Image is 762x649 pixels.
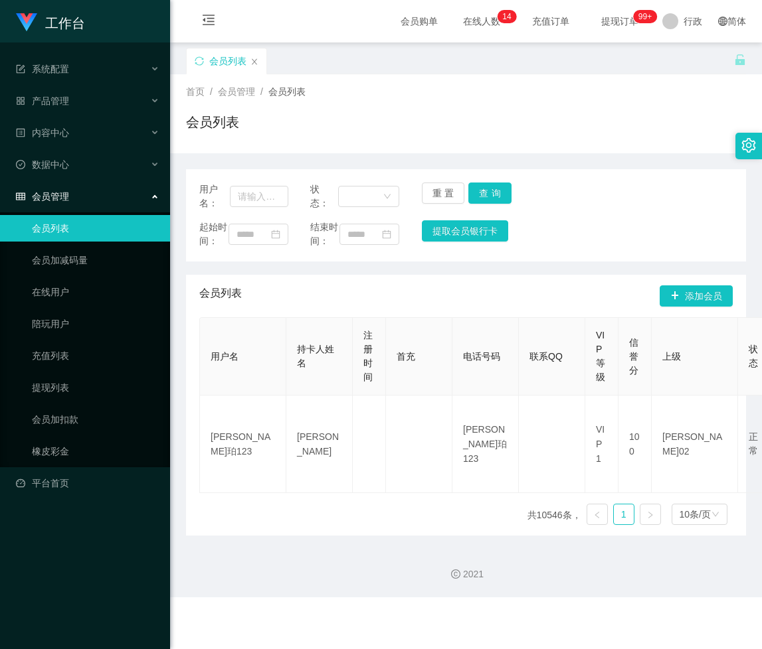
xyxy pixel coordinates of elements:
[463,424,507,464] font: [PERSON_NAME]珀123
[32,215,159,242] a: 会员列表
[633,10,657,23] sup: 1046
[310,184,329,208] font: 状态：
[186,86,205,97] font: 首页
[532,16,569,27] font: 充值订单
[16,96,25,106] i: 图标: appstore-o
[218,86,255,97] font: 会员管理
[199,287,242,299] font: 会员列表
[199,184,218,208] font: 用户名：
[640,504,661,525] li: 下一页
[749,431,758,456] font: 正常
[209,56,246,66] font: 会员列表
[596,424,605,464] font: VIP1
[587,504,608,525] li: 上一页
[268,86,306,97] font: 会员列表
[596,330,605,382] font: VIP等级
[32,374,159,401] a: 提现列表
[680,509,711,520] font: 10条/页
[662,431,722,457] font: [PERSON_NAME]02
[463,16,500,27] font: 在线人数
[16,13,37,32] img: logo.9652507e.png
[712,510,719,520] i: 图标： 下
[662,351,681,362] font: 上级
[16,470,159,496] a: 图标：仪表板平台首页
[363,330,373,382] font: 注册时间
[32,438,159,465] a: 橡皮彩金
[741,138,756,153] i: 图标：设置
[684,16,702,27] font: 行政
[271,230,280,239] i: 图标：日历
[527,510,581,520] font: 共10546条，
[199,222,227,246] font: 起始时间：
[463,351,500,362] font: 电话号码
[621,509,626,520] font: 1
[718,17,727,26] i: 图标: 全球
[629,337,638,376] font: 信誉分
[601,16,638,27] font: 提现订单
[210,86,213,97] font: /
[727,16,746,27] font: 简体
[734,54,746,66] i: 图标： 解锁
[32,279,159,305] a: 在线用户
[451,569,460,579] i: 图标：版权
[186,1,231,43] i: 图标: 菜单折叠
[16,128,25,137] i: 图标：个人资料
[422,220,508,242] button: 提取会员银行卡
[497,10,516,23] sup: 14
[397,351,415,362] font: 首充
[32,159,69,170] font: 数据中心
[32,191,69,202] font: 会员管理
[638,12,652,21] font: 99+
[660,285,733,307] button: 图标: 加号添加会员
[32,96,69,106] font: 产品管理
[613,504,634,525] li: 1
[382,230,391,239] i: 图标：日历
[16,160,25,169] i: 图标: 检查-圆圈-o
[383,192,391,202] i: 图标： 下
[16,16,85,27] a: 工作台
[502,10,507,23] p: 1
[529,351,563,362] font: 联系QQ
[195,56,204,66] i: 图标：同步
[260,86,263,97] font: /
[749,344,758,368] font: 状态
[310,222,338,246] font: 结束时间：
[16,64,25,74] i: 图标： 表格
[297,431,339,457] font: [PERSON_NAME]
[680,504,711,524] div: 10条/页
[45,16,85,31] font: 工作台
[507,12,512,21] font: 4
[211,431,270,457] font: [PERSON_NAME]珀123
[468,182,512,204] button: 查询
[593,511,601,519] i: 图标： 左
[32,64,69,74] font: 系统配置
[186,115,239,129] font: 会员列表
[250,58,258,66] i: 图标： 关闭
[230,186,288,207] input: 请输入用户名
[211,351,238,362] font: 用户名
[646,511,654,519] i: 图标： 右
[401,16,438,27] font: 会员购单
[32,406,159,433] a: 会员加扣款
[32,247,159,273] a: 会员加减码量
[422,182,465,204] button: 重置
[32,311,159,337] a: 陪玩用户
[629,431,640,457] font: 100
[297,344,334,368] font: 持卡人姓名
[32,127,69,138] font: 内容中心
[32,342,159,369] a: 充值列表
[463,569,484,579] font: 2021
[16,192,25,201] i: 图标： 表格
